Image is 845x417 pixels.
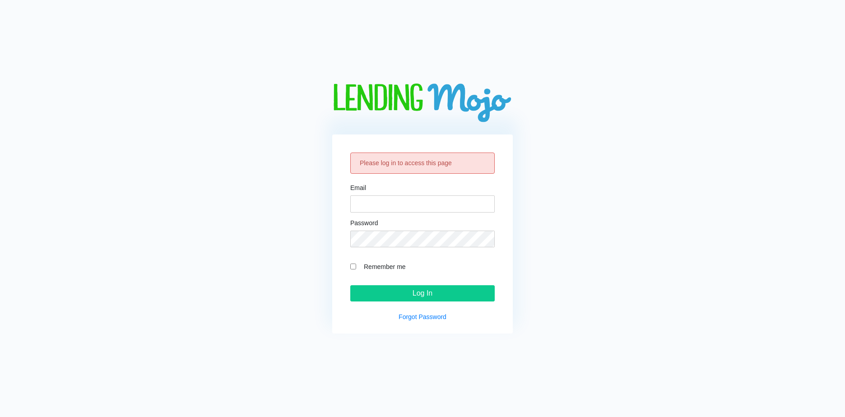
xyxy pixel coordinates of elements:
[350,185,366,191] label: Email
[350,285,495,301] input: Log In
[359,261,495,272] label: Remember me
[332,83,513,124] img: logo-big.png
[350,153,495,174] div: Please log in to access this page
[350,220,378,226] label: Password
[399,313,446,320] a: Forgot Password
